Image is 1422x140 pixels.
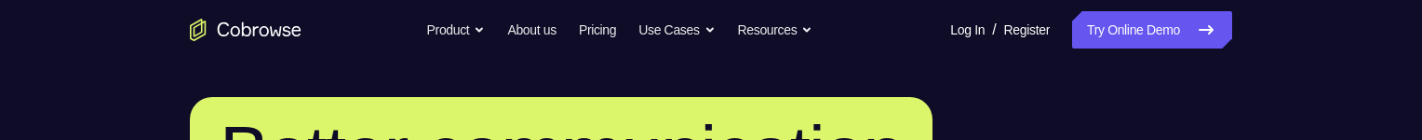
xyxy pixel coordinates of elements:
a: Pricing [579,11,616,49]
a: Go to the home page [190,19,302,41]
button: Resources [738,11,813,49]
button: Use Cases [638,11,715,49]
a: Try Online Demo [1072,11,1232,49]
span: / [992,19,996,41]
a: Log In [950,11,985,49]
button: Product [427,11,486,49]
a: About us [507,11,556,49]
a: Register [1004,11,1050,49]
